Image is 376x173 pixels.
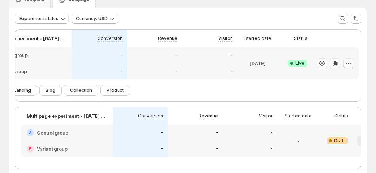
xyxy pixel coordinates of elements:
[218,35,232,41] p: Visitor
[285,113,312,119] p: Started date
[15,14,69,24] button: Experiment status
[294,35,307,41] p: Status
[158,35,177,41] p: Revenue
[46,87,55,93] span: Blog
[250,60,266,67] p: [DATE]
[120,52,123,58] p: -
[29,147,32,151] h2: B
[230,52,232,58] p: -
[297,137,299,144] p: -
[271,130,273,136] p: -
[259,113,273,119] p: Visitor
[120,68,123,74] p: -
[138,113,163,119] p: Conversion
[14,87,31,93] span: Landing
[199,113,218,119] p: Revenue
[175,52,177,58] p: -
[295,60,304,66] span: Live
[175,68,177,74] p: -
[216,146,218,152] p: -
[37,145,68,153] h2: Variant group
[70,87,92,93] span: Collection
[216,130,218,136] p: -
[351,14,361,24] button: Sort the results
[19,16,58,22] span: Experiment status
[97,35,123,41] p: Conversion
[76,16,108,22] span: Currency: USD
[334,113,348,119] p: Status
[230,68,232,74] p: -
[29,131,32,135] h2: A
[107,87,124,93] span: Product
[334,138,345,144] span: Draft
[271,146,273,152] p: -
[244,35,271,41] p: Started date
[72,14,118,24] button: Currency: USD
[161,130,163,136] p: -
[27,112,107,120] p: Multipage experiment - [DATE] 09:57:54
[37,129,68,136] h2: Control group
[161,146,163,152] p: -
